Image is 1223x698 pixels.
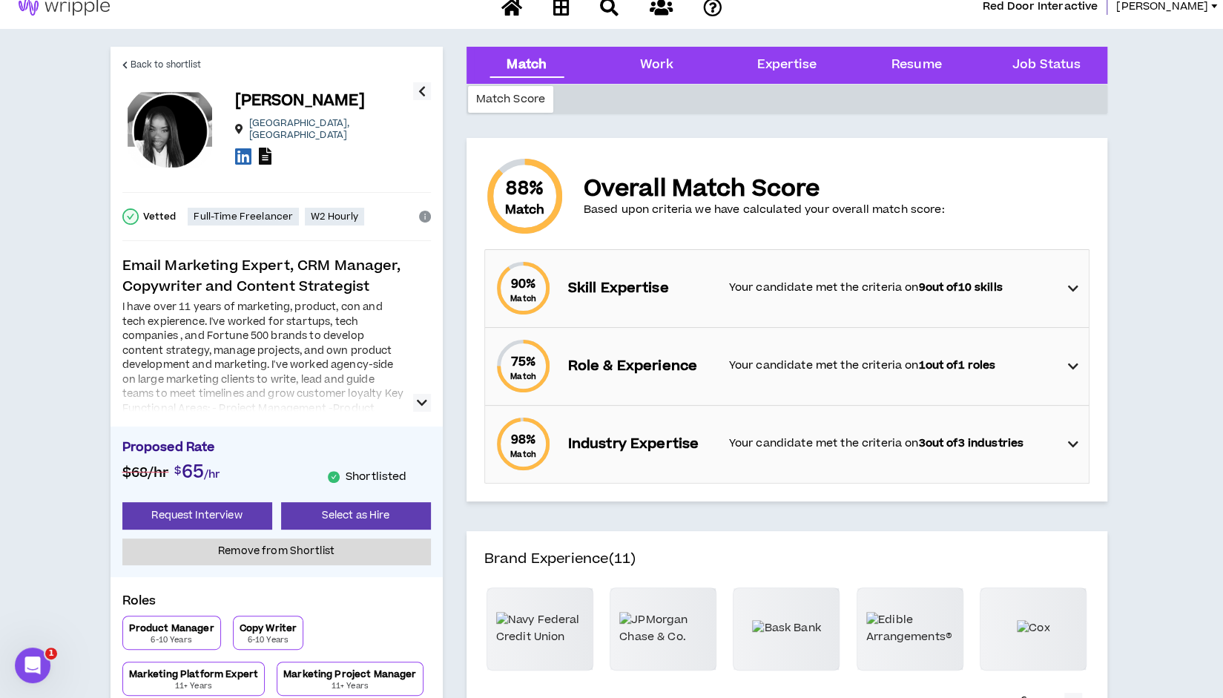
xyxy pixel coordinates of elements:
[122,82,217,177] div: Vanessa P.
[346,470,407,484] p: Shortlisted
[584,203,945,217] p: Based upon criteria we have calculated your overall match score:
[174,463,181,478] span: $
[281,502,431,530] button: Select as Hire
[511,353,535,371] span: 75 %
[131,58,202,72] span: Back to shortlist
[122,47,202,82] a: Back to shortlist
[122,256,431,297] p: Email Marketing Expert, CRM Manager, Copywriter and Content Strategist
[584,176,945,203] p: Overall Match Score
[249,117,413,141] p: [GEOGRAPHIC_DATA] , [GEOGRAPHIC_DATA]
[1012,56,1081,75] div: Job Status
[891,56,942,75] div: Resume
[729,358,1053,374] p: Your candidate met the criteria on
[122,463,169,483] span: $68 /hr
[568,356,714,377] p: Role & Experience
[122,592,431,616] p: Roles
[640,56,673,75] div: Work
[510,449,536,460] small: Match
[129,622,214,634] p: Product Manager
[496,612,584,645] img: Navy Federal Credit Union
[511,275,535,293] span: 90 %
[505,201,545,219] small: Match
[729,435,1053,452] p: Your candidate met the criteria on
[506,177,543,201] span: 88 %
[510,371,536,382] small: Match
[122,208,139,225] span: check-circle
[122,502,272,530] button: Request Interview
[568,434,714,455] p: Industry Expertise
[756,56,816,75] div: Expertise
[619,612,707,645] img: JPMorgan Chase & Co.
[918,358,995,373] strong: 1 out of 1 roles
[151,634,191,646] p: 6-10 Years
[918,435,1023,451] strong: 3 out of 3 industries
[204,467,220,482] span: /hr
[122,438,431,461] p: Proposed Rate
[129,668,259,680] p: Marketing Platform Expert
[143,211,177,223] p: Vetted
[507,56,547,75] div: Match
[485,250,1089,327] div: 90%MatchSkill ExpertiseYour candidate met the criteria on9out of10 skills
[122,539,431,566] button: Remove from Shortlist
[122,300,404,489] div: I have over 11 years of marketing, product, con and tech expierence. I've worked for startups, te...
[235,90,366,111] p: [PERSON_NAME]
[194,211,293,223] p: Full-Time Freelancer
[311,211,358,223] p: W2 Hourly
[328,471,340,483] span: check-circle
[45,648,57,659] span: 1
[485,328,1089,405] div: 75%MatchRole & ExperienceYour candidate met the criteria on1out of1 roles
[1017,620,1049,636] img: Cox
[485,406,1089,483] div: 98%MatchIndustry ExpertiseYour candidate met the criteria on3out of3 industries
[175,680,212,692] p: 11+ Years
[468,86,554,113] div: Match Score
[729,280,1053,296] p: Your candidate met the criteria on
[332,680,369,692] p: 11+ Years
[419,211,431,223] span: info-circle
[283,668,417,680] p: Marketing Project Manager
[511,431,535,449] span: 98 %
[15,648,50,683] iframe: Intercom live chat
[240,622,297,634] p: Copy Writer
[510,293,536,304] small: Match
[568,278,714,299] p: Skill Expertise
[918,280,1002,295] strong: 9 out of 10 skills
[248,634,289,646] p: 6-10 Years
[484,549,1090,587] h4: Brand Experience (11)
[181,459,203,485] span: 65
[752,620,820,636] img: Bask Bank
[866,612,954,645] img: Edible Arrangements®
